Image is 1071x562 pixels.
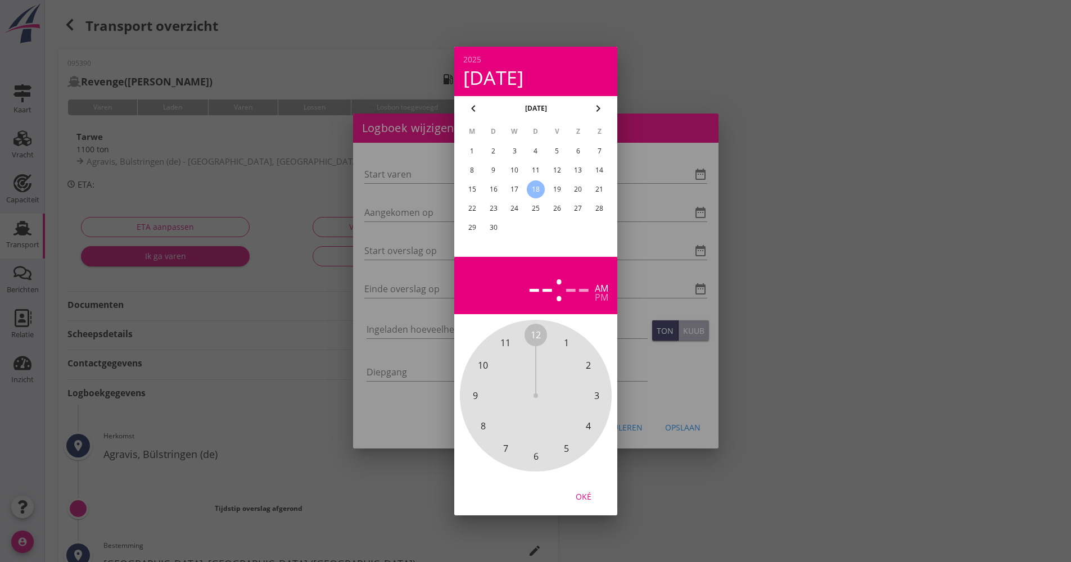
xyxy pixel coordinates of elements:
button: 12 [548,161,566,179]
i: chevron_right [591,102,605,115]
div: -- [564,266,590,305]
button: 17 [505,180,523,198]
button: 9 [484,161,502,179]
span: 2 [586,359,591,372]
button: 5 [548,142,566,160]
button: 8 [463,161,481,179]
span: 12 [531,328,541,342]
button: 20 [569,180,587,198]
th: D [526,122,546,141]
span: 6 [533,450,538,463]
button: [DATE] [521,100,550,117]
span: 9 [472,389,477,402]
span: 8 [480,419,485,433]
button: 23 [484,200,502,217]
span: 4 [586,419,591,433]
button: 22 [463,200,481,217]
button: 14 [590,161,608,179]
th: Z [568,122,588,141]
div: Oké [568,491,599,502]
button: 11 [526,161,544,179]
i: chevron_left [467,102,480,115]
div: am [595,284,608,293]
button: 25 [526,200,544,217]
th: W [504,122,525,141]
button: 24 [505,200,523,217]
button: 21 [590,180,608,198]
button: Oké [559,486,608,506]
th: M [462,122,482,141]
button: 19 [548,180,566,198]
span: 1 [563,336,568,350]
button: 15 [463,180,481,198]
button: 27 [569,200,587,217]
th: D [483,122,503,141]
span: 3 [594,389,599,402]
button: 4 [526,142,544,160]
span: : [554,266,564,305]
span: 11 [500,336,510,350]
span: 5 [563,442,568,455]
div: pm [595,293,608,302]
th: V [546,122,567,141]
div: [DATE] [463,68,608,87]
button: 2 [484,142,502,160]
button: 7 [590,142,608,160]
span: 7 [503,442,508,455]
button: 6 [569,142,587,160]
th: Z [589,122,609,141]
button: 16 [484,180,502,198]
button: 3 [505,142,523,160]
button: 18 [526,180,544,198]
div: 2025 [463,56,608,64]
button: 30 [484,219,502,237]
span: 10 [478,359,488,372]
button: 1 [463,142,481,160]
button: 28 [590,200,608,217]
button: 26 [548,200,566,217]
button: 13 [569,161,587,179]
button: 29 [463,219,481,237]
div: -- [528,266,554,305]
button: 10 [505,161,523,179]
